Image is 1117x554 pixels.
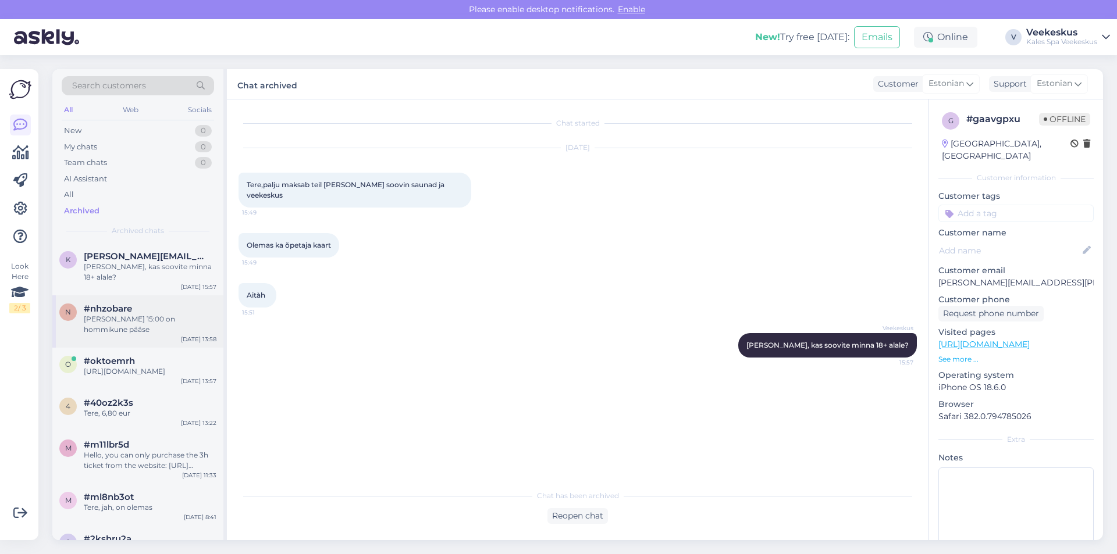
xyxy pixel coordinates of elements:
b: New! [755,31,780,42]
div: [URL][DOMAIN_NAME] [84,366,216,377]
p: Visited pages [938,326,1094,338]
div: Veekeskus [1026,28,1097,37]
div: V [1005,29,1022,45]
span: Olemas ka õpetaja kaart [247,241,331,249]
span: 15:57 [870,358,913,367]
div: [DATE] 13:22 [181,419,216,427]
span: 4 [66,402,70,410]
input: Add name [939,244,1080,257]
span: #m11lbr5d [84,439,129,450]
div: Customer information [938,173,1094,183]
div: Reopen chat [547,508,608,524]
a: [URL][DOMAIN_NAME] [938,339,1030,349]
div: AI Assistant [64,173,107,185]
span: k [66,255,71,264]
span: m [65,496,72,505]
span: Archived chats [112,226,164,236]
div: Look Here [9,261,30,313]
div: Web [120,102,141,117]
div: Request phone number [938,306,1044,321]
label: Chat archived [237,76,297,92]
p: See more ... [938,354,1094,364]
div: Socials [186,102,214,117]
span: 15:49 [242,258,286,267]
div: [DATE] 11:33 [182,471,216,480]
span: #nhzobare [84,303,132,314]
div: 0 [195,141,212,153]
span: Estonian [1037,77,1072,90]
a: VeekeskusKales Spa Veekeskus [1026,28,1110,47]
div: Support [989,78,1027,90]
div: All [64,189,74,201]
span: n [65,308,71,316]
span: g [948,116,954,125]
span: Veekeskus [870,324,913,333]
div: Customer [873,78,919,90]
span: #2kshru2a [84,534,131,544]
span: o [65,360,71,369]
p: Browser [938,398,1094,410]
div: # gaavgpxu [966,112,1039,126]
span: Enable [614,4,649,15]
div: [DATE] 13:58 [181,335,216,344]
div: New [64,125,81,137]
span: 15:49 [242,208,286,217]
p: Customer tags [938,190,1094,202]
span: Tere,palju maksab teil [PERSON_NAME] soovin saunad ja veekeskus [247,180,446,199]
p: Notes [938,452,1094,464]
div: [DATE] [239,142,917,153]
div: 2 / 3 [9,303,30,313]
p: [PERSON_NAME][EMAIL_ADDRESS][PERSON_NAME][DOMAIN_NAME] [938,277,1094,289]
span: Aitàh [247,291,265,299]
span: #ml8nb3ot [84,492,134,502]
div: 0 [195,125,212,137]
span: m [65,444,72,452]
div: Tere, jah, on olemas [84,502,216,513]
div: All [62,102,75,117]
span: krista.marge.001@mail.ee [84,251,205,262]
span: Estonian [929,77,964,90]
div: My chats [64,141,97,153]
div: [DATE] 15:57 [181,283,216,291]
p: Safari 382.0.794785026 [938,410,1094,423]
p: Customer phone [938,294,1094,306]
div: Team chats [64,157,107,169]
div: [DATE] 13:57 [181,377,216,385]
img: Askly Logo [9,78,31,101]
div: Hello, you can only purchase the 3h ticket from the website: [URL][DOMAIN_NAME] it is going to be... [84,450,216,471]
div: Archived [64,205,99,217]
span: Search customers [72,80,146,92]
span: Offline [1039,113,1090,126]
div: [GEOGRAPHIC_DATA], [GEOGRAPHIC_DATA] [942,138,1070,162]
div: Online [914,27,977,48]
span: [PERSON_NAME], kas soovite minna 18+ alale? [746,341,909,349]
div: Chat started [239,118,917,128]
p: Customer email [938,265,1094,277]
div: [DATE] 8:41 [184,513,216,521]
div: [PERSON_NAME], kas soovite minna 18+ alale? [84,262,216,283]
span: #oktoemrh [84,356,135,366]
div: 0 [195,157,212,169]
p: Customer name [938,227,1094,239]
button: Emails [854,26,900,48]
span: 2 [66,538,70,546]
span: 15:51 [242,308,286,317]
span: Chat has been archived [537,491,619,501]
p: iPhone OS 18.6.0 [938,381,1094,394]
span: #40oz2k3s [84,398,133,408]
div: Extra [938,434,1094,445]
div: Kales Spa Veekeskus [1026,37,1097,47]
p: Operating system [938,369,1094,381]
div: [PERSON_NAME] 15:00 on hommikune pääse [84,314,216,335]
div: Try free [DATE]: [755,30,849,44]
input: Add a tag [938,205,1094,222]
div: Tere, 6,80 eur [84,408,216,419]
